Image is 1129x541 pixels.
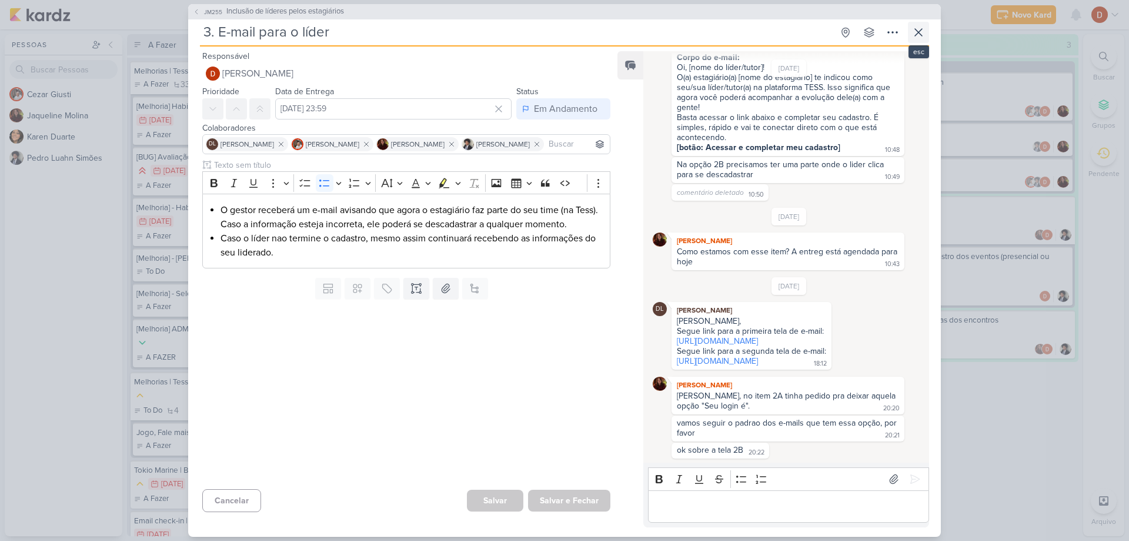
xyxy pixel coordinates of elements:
img: Jaqueline Molina [377,138,389,150]
div: Segue link para a primeira tela de e-mail: [677,326,826,336]
div: O(a) estagiário(a) [nome do estagiário] te indicou como seu/sua líder/tutor(a) na plataforma TESS... [677,72,899,112]
a: [URL][DOMAIN_NAME] [677,336,758,346]
span: comentário deletado [677,188,744,197]
div: ok sobre a tela 2B [677,445,743,455]
span: [PERSON_NAME] [476,139,530,150]
div: 10:50 [749,190,764,200]
span: [PERSON_NAME] [221,139,274,150]
div: 10:49 [885,172,900,182]
button: Cancelar [202,489,261,512]
img: Davi Elias Teixeira [206,67,220,81]
div: vamos seguir o padrao dos e-mails que tem essa opção, por favor [677,418,899,438]
div: 20:20 [883,404,900,413]
input: Buscar [546,137,607,151]
div: [PERSON_NAME] [674,304,829,316]
div: Editor toolbar [648,467,929,490]
input: Texto sem título [212,159,610,171]
input: Kard Sem Título [200,22,833,43]
button: [PERSON_NAME] [202,63,610,84]
div: esc [908,45,929,58]
div: [PERSON_NAME], [677,316,826,326]
button: Em Andamento [516,98,610,120]
li: O gestor receberá um e-mail avisando que agora o estagiário faz parte do seu time (na Tess). Caso... [221,203,604,231]
div: Colaboradores [202,122,610,134]
p: DL [656,306,664,313]
input: Select a date [275,98,512,120]
div: Editor editing area: main [202,194,610,268]
div: Danilo Leite [206,138,218,150]
div: 10:48 [885,145,900,155]
div: Oi, [nome do líder/tutor]! [677,52,899,72]
div: 20:22 [749,448,764,457]
div: 18:12 [814,359,827,369]
img: Cezar Giusti [292,138,303,150]
div: 20:21 [885,431,900,440]
label: Data de Entrega [275,87,334,97]
img: Jaqueline Molina [653,233,667,247]
div: Danilo Leite [653,302,667,316]
div: Segue link para a segunda tela de e-mail: [677,346,826,356]
div: Em Andamento [534,102,597,116]
div: [PERSON_NAME] [674,379,902,391]
span: [PERSON_NAME] [222,67,293,81]
p: DL [209,141,216,147]
strong: [botão: Acessar e completar meu cadastro] [677,142,840,152]
div: [PERSON_NAME] [674,235,902,247]
li: Caso o líder nao termine o cadastro, mesmo assim continuará recebendo as informações do seu lider... [221,231,604,260]
div: Na opção 2B precisamos ter uma parte onde o lider clica para se descadastrar [677,160,886,180]
div: Editor toolbar [202,171,610,194]
span: [PERSON_NAME] [306,139,359,150]
span: [PERSON_NAME] [391,139,445,150]
div: Basta acessar o link abaixo e completar seu cadastro. É simples, rápido e vai te conectar direto ... [677,112,899,142]
div: [PERSON_NAME], no item 2A tinha pedido pra deixar aquela opção "Seu login é". [677,391,898,411]
img: Jaqueline Molina [653,377,667,391]
label: Status [516,87,539,97]
div: 10:43 [885,260,900,269]
strong: Corpo do e-mail: [677,52,740,62]
img: Pedro Luahn Simões [462,138,474,150]
a: [URL][DOMAIN_NAME] [677,356,758,366]
label: Prioridade [202,87,239,97]
div: Como estamos com esse item? A entreg está agendada para hoje [677,247,900,267]
div: Editor editing area: main [648,490,929,523]
label: Responsável [202,51,249,61]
